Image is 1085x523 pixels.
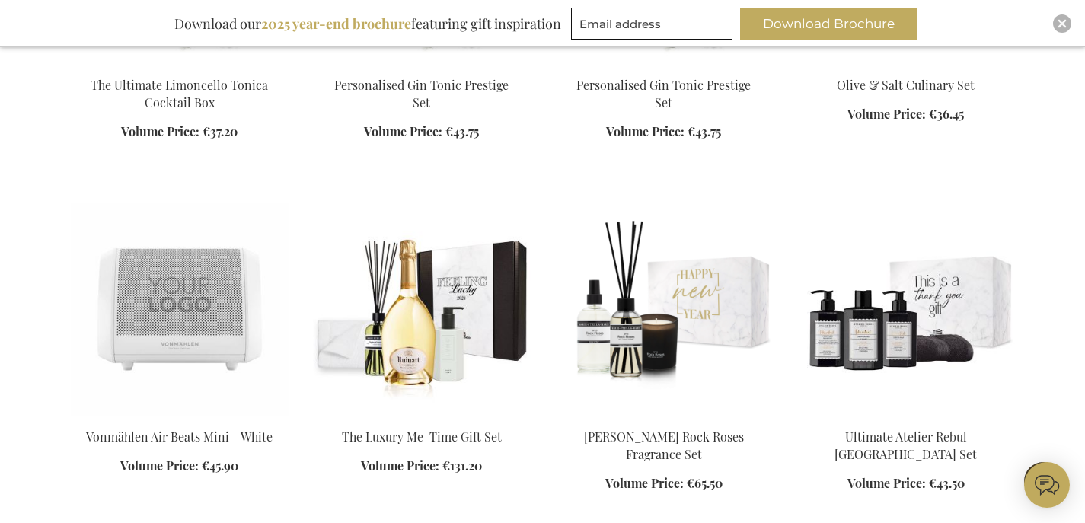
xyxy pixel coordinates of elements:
[584,429,744,462] a: [PERSON_NAME] Rock Roses Fragrance Set
[342,429,502,445] a: The Luxury Me-Time Gift Set
[168,8,568,40] div: Download our featuring gift inspiration
[442,458,482,474] span: €131.20
[120,458,238,475] a: Volume Price: €45.90
[834,429,977,462] a: Ultimate Atelier Rebul [GEOGRAPHIC_DATA] Set
[313,58,531,72] a: Personalised Gin Tonic Prestige Set
[91,77,268,110] a: The Ultimate Limoncello Tonica Cocktail Box
[71,203,289,416] img: Vonmahlen Air Beats Mini
[121,123,199,139] span: Volume Price:
[121,123,238,141] a: Volume Price: €37.20
[364,123,479,141] a: Volume Price: €43.75
[847,106,964,123] a: Volume Price: €36.45
[71,410,289,424] a: Vonmahlen Air Beats Mini
[313,410,531,424] a: The Luxury Me-Time Gift Set
[555,203,773,416] img: Marie-Stella-Maris Rock Roses Fragrance Set
[929,475,965,491] span: €43.50
[929,106,964,122] span: €36.45
[847,106,926,122] span: Volume Price:
[797,410,1015,424] a: Ultimate Atelier Rebul Istanbul set
[605,475,723,493] a: Volume Price: €65.50
[797,203,1015,416] img: Ultimate Atelier Rebul Istanbul set
[361,458,439,474] span: Volume Price:
[261,14,411,33] b: 2025 year-end brochure
[576,77,751,110] a: Personalised Gin Tonic Prestige Set
[361,458,482,475] a: Volume Price: €131.20
[86,429,273,445] a: Vonmählen Air Beats Mini - White
[837,77,975,93] a: Olive & Salt Culinary Set
[555,410,773,424] a: Marie-Stella-Maris Rock Roses Fragrance Set
[606,123,685,139] span: Volume Price:
[687,475,723,491] span: €65.50
[445,123,479,139] span: €43.75
[120,458,199,474] span: Volume Price:
[313,203,531,416] img: The Luxury Me-Time Gift Set
[203,123,238,139] span: €37.20
[571,8,737,44] form: marketing offers and promotions
[555,58,773,72] a: Personalised Gin Tonic Prestige Set
[1053,14,1071,33] div: Close
[202,458,238,474] span: €45.90
[571,8,732,40] input: Email address
[605,475,684,491] span: Volume Price:
[1024,462,1070,508] iframe: belco-activator-frame
[797,58,1015,72] a: Olive & Salt Culinary Set
[847,475,926,491] span: Volume Price:
[334,77,509,110] a: Personalised Gin Tonic Prestige Set
[740,8,917,40] button: Download Brochure
[606,123,721,141] a: Volume Price: €43.75
[847,475,965,493] a: Volume Price: €43.50
[364,123,442,139] span: Volume Price:
[71,58,289,72] a: Ultimate Limoncello Tonica Cocktail Box
[1058,19,1067,28] img: Close
[688,123,721,139] span: €43.75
